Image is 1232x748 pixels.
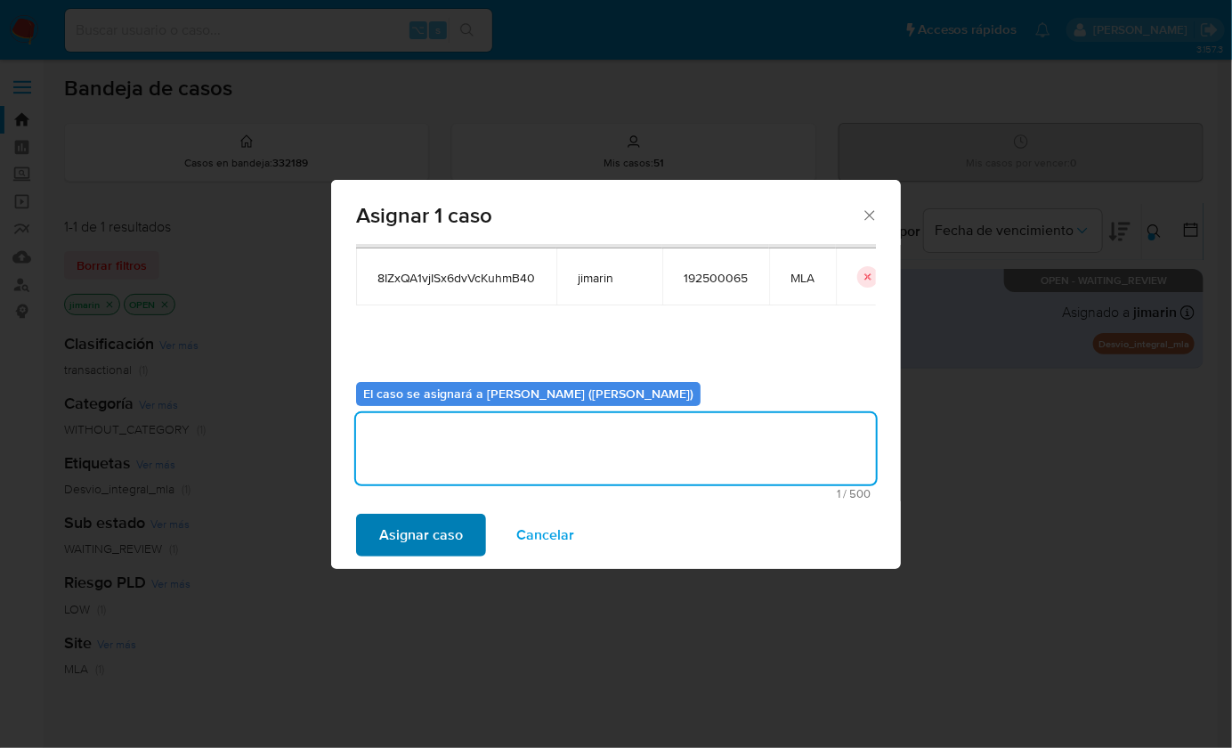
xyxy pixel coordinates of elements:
div: assign-modal [331,180,901,569]
span: Cancelar [516,516,574,555]
span: MLA [790,270,815,286]
button: icon-button [857,266,879,288]
b: El caso se asignará a [PERSON_NAME] ([PERSON_NAME]) [363,385,693,402]
span: 192500065 [684,270,748,286]
span: Asignar caso [379,516,463,555]
span: Máximo 500 caracteres [361,488,871,500]
button: Asignar caso [356,514,486,557]
span: jimarin [578,270,641,286]
button: Cerrar ventana [861,207,877,223]
span: 8IZxQA1vjISx6dvVcKuhmB40 [377,270,535,286]
button: Cancelar [493,514,597,557]
span: Asignar 1 caso [356,205,861,226]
